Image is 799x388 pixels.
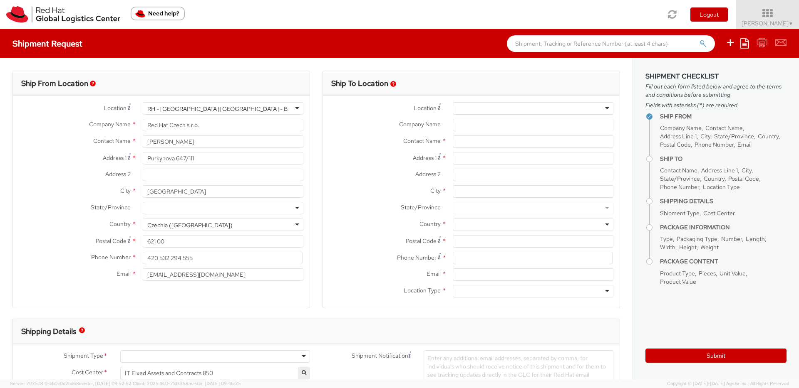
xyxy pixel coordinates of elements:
span: Contact Name [403,137,441,145]
span: Number [721,235,742,243]
span: Email [117,270,131,277]
span: Contact Name [93,137,131,145]
h4: Ship To [660,156,787,162]
button: Submit [645,349,787,363]
h3: Ship From Location [21,79,88,88]
span: Country [704,175,725,182]
h4: Shipment Request [12,39,82,48]
span: State/Province [714,133,754,140]
span: Copyright © [DATE]-[DATE] Agistix Inc., All Rights Reserved [667,381,789,387]
span: City [700,133,710,140]
span: Company Name [89,120,131,128]
span: Address 2 [105,170,131,178]
span: Postal Code [660,141,691,148]
span: Length [746,235,765,243]
h3: Shipping Details [21,327,76,336]
span: Phone Number [660,183,699,191]
h4: Ship From [660,113,787,120]
h4: Shipping Details [660,198,787,204]
span: Enter any additional email addresses, separated by comma, for individuals who should receive noti... [427,354,606,387]
span: Shipment Type [660,209,700,217]
h3: Ship To Location [331,79,388,88]
span: Phone Number [695,141,734,148]
span: Company Name [399,120,441,128]
span: Address Line 1 [660,133,697,140]
span: Shipment Notification [352,351,408,360]
span: Fields with asterisks (*) are required [645,101,787,109]
span: Pieces [699,270,716,277]
span: Company Name [660,124,702,132]
span: master, [DATE] 09:46:25 [189,381,241,386]
span: Location Type [703,183,740,191]
span: master, [DATE] 09:52:52 [79,381,132,386]
span: Type [660,235,673,243]
span: IT Fixed Assets and Contracts 850 [125,369,305,377]
span: Address 1 [103,154,127,162]
h4: Package Information [660,224,787,231]
span: Country [758,133,779,140]
span: Country [419,220,441,228]
span: State/Province [91,204,131,211]
input: Shipment, Tracking or Reference Number (at least 4 chars) [507,35,715,52]
span: Cost Center [72,368,103,378]
h3: Shipment Checklist [645,73,787,80]
span: City [430,187,441,194]
span: Country [109,220,131,228]
span: Height [679,243,697,251]
span: Fill out each form listed below and agree to the terms and conditions before submitting [645,82,787,99]
span: Email [737,141,752,148]
span: Phone Number [397,254,437,261]
span: Contact Name [705,124,743,132]
span: City [742,167,752,174]
span: Unit Value [720,270,746,277]
span: Address 1 [413,154,437,162]
span: State/Province [660,175,700,182]
span: Product Value [660,278,696,285]
button: Need help? [131,7,185,20]
span: IT Fixed Assets and Contracts 850 [120,367,310,379]
img: rh-logistics-00dfa346123c4ec078e1.svg [6,6,120,23]
span: Postal Code [728,175,759,182]
span: Phone Number [91,253,131,261]
span: Server: 2025.18.0-bb0e0c2bd68 [10,381,132,386]
span: ▼ [789,20,794,27]
span: Address 2 [415,170,441,178]
span: Contact Name [660,167,697,174]
span: Client: 2025.18.0-71d3358 [133,381,241,386]
span: Product Type [660,270,695,277]
span: Shipment Type [64,351,103,361]
span: Weight [700,243,719,251]
span: Location [104,104,127,112]
span: [PERSON_NAME] [742,20,794,27]
span: Location [414,104,437,112]
span: Width [660,243,675,251]
h4: Package Content [660,258,787,265]
span: Packaging Type [677,235,717,243]
span: City [120,187,131,194]
div: Czechia ([GEOGRAPHIC_DATA]) [147,221,233,229]
span: Postal Code [96,237,127,245]
button: Logout [690,7,728,22]
span: Address Line 1 [701,167,738,174]
span: Email [427,270,441,277]
div: RH - [GEOGRAPHIC_DATA] [GEOGRAPHIC_DATA] - B [147,105,288,113]
span: Postal Code [406,237,437,245]
span: Cost Center [703,209,735,217]
span: State/Province [401,204,441,211]
span: Location Type [404,287,441,294]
